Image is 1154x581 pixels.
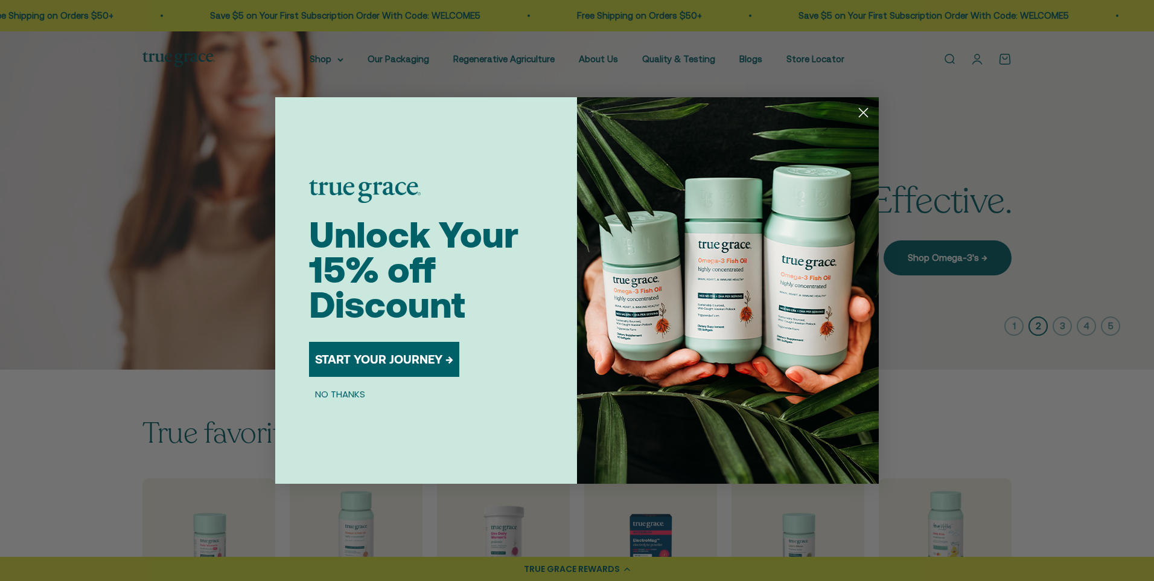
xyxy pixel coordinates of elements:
[309,387,371,401] button: NO THANKS
[309,180,421,203] img: logo placeholder
[309,342,459,377] button: START YOUR JOURNEY →
[853,102,874,123] button: Close dialog
[309,214,518,326] span: Unlock Your 15% off Discount
[577,97,879,484] img: 098727d5-50f8-4f9b-9554-844bb8da1403.jpeg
